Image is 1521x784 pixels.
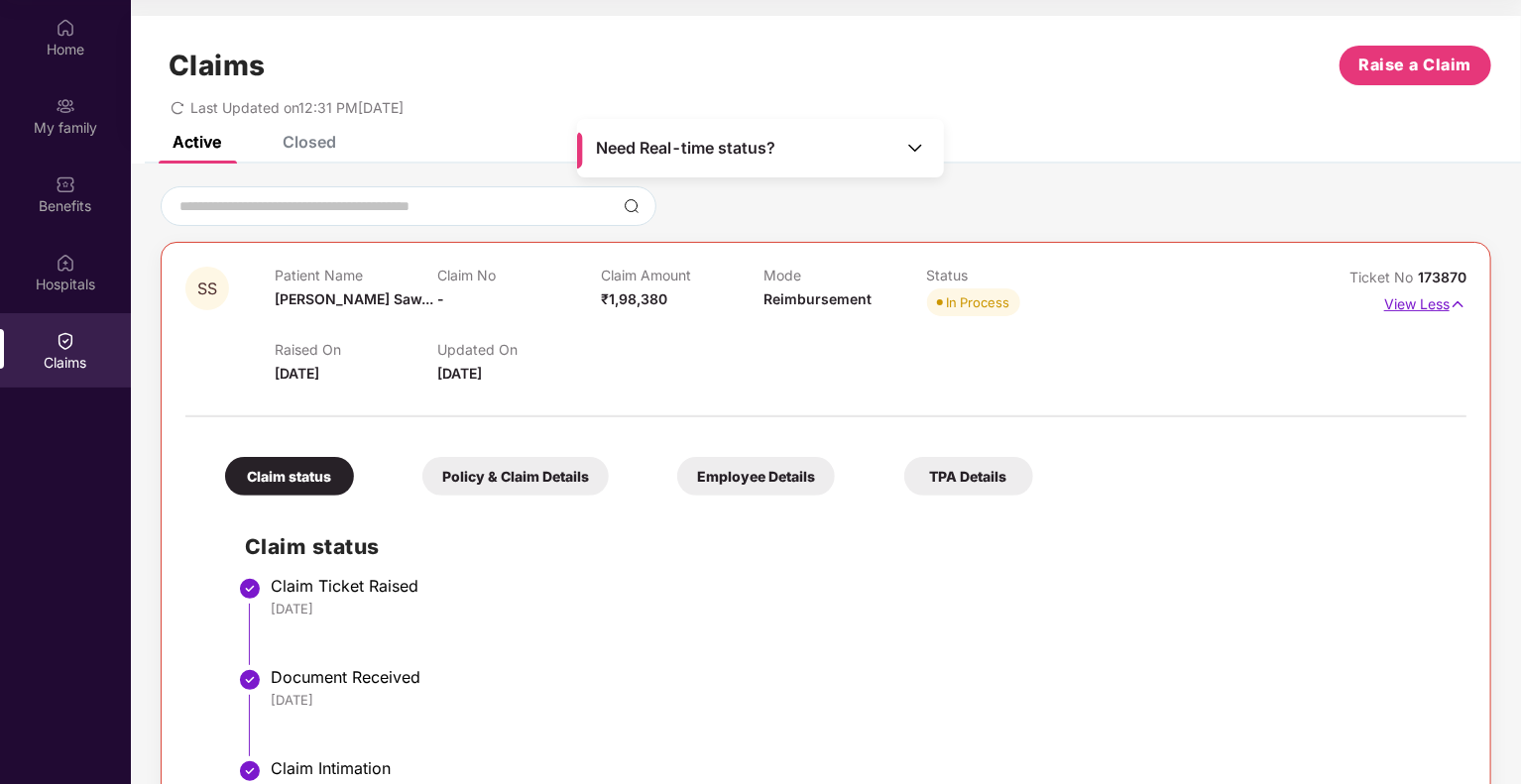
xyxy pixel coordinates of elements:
img: svg+xml;base64,PHN2ZyBpZD0iU3RlcC1Eb25lLTMyeDMyIiB4bWxucz0iaHR0cDovL3d3dy53My5vcmcvMjAwMC9zdmciIH... [238,759,262,783]
div: Claim status [225,457,354,496]
p: Raised On [275,341,437,358]
button: Raise a Claim [1340,46,1491,85]
img: svg+xml;base64,PHN2ZyBpZD0iU3RlcC1Eb25lLTMyeDMyIiB4bWxucz0iaHR0cDovL3d3dy53My5vcmcvMjAwMC9zdmciIH... [238,577,262,601]
span: [DATE] [437,365,482,382]
img: svg+xml;base64,PHN2ZyBpZD0iU2VhcmNoLTMyeDMyIiB4bWxucz0iaHR0cDovL3d3dy53My5vcmcvMjAwMC9zdmciIHdpZH... [624,198,640,214]
div: [DATE] [271,691,1447,709]
span: SS [197,280,217,297]
span: Ticket No [1349,269,1418,285]
span: [PERSON_NAME] Saw... [275,290,433,307]
div: Claim Ticket Raised [271,576,1447,596]
img: svg+xml;base64,PHN2ZyBpZD0iU3RlcC1Eb25lLTMyeDMyIiB4bWxucz0iaHR0cDovL3d3dy53My5vcmcvMjAwMC9zdmciIH... [238,668,262,692]
span: - [437,290,444,307]
img: svg+xml;base64,PHN2ZyB3aWR0aD0iMjAiIGhlaWdodD0iMjAiIHZpZXdCb3g9IjAgMCAyMCAyMCIgZmlsbD0ibm9uZSIgeG... [56,96,75,116]
img: svg+xml;base64,PHN2ZyB4bWxucz0iaHR0cDovL3d3dy53My5vcmcvMjAwMC9zdmciIHdpZHRoPSIxNyIgaGVpZ2h0PSIxNy... [1450,293,1466,315]
p: Claim No [437,267,600,283]
span: [DATE] [275,365,319,382]
div: TPA Details [904,457,1033,496]
div: Claim Intimation [271,758,1447,778]
span: 173870 [1418,269,1466,285]
p: Mode [763,267,926,283]
p: View Less [1384,288,1466,315]
h2: Claim status [245,530,1447,563]
div: Closed [283,132,336,152]
span: Reimbursement [763,290,872,307]
div: Employee Details [677,457,835,496]
img: svg+xml;base64,PHN2ZyBpZD0iSG9zcGl0YWxzIiB4bWxucz0iaHR0cDovL3d3dy53My5vcmcvMjAwMC9zdmciIHdpZHRoPS... [56,253,75,273]
span: redo [171,99,184,116]
div: Policy & Claim Details [422,457,609,496]
span: ₹1,98,380 [601,290,667,307]
p: Status [927,267,1090,283]
img: svg+xml;base64,PHN2ZyBpZD0iQmVuZWZpdHMiIHhtbG5zPSJodHRwOi8vd3d3LnczLm9yZy8yMDAwL3N2ZyIgd2lkdGg9Ij... [56,174,75,194]
h1: Claims [169,49,266,82]
span: Last Updated on 12:31 PM[DATE] [190,99,404,116]
span: Raise a Claim [1359,53,1472,77]
span: Need Real-time status? [596,138,775,159]
img: svg+xml;base64,PHN2ZyBpZD0iSG9tZSIgeG1sbnM9Imh0dHA6Ly93d3cudzMub3JnLzIwMDAvc3ZnIiB3aWR0aD0iMjAiIG... [56,18,75,38]
div: [DATE] [271,600,1447,617]
p: Claim Amount [601,267,763,283]
div: Document Received [271,667,1447,687]
img: svg+xml;base64,PHN2ZyBpZD0iQ2xhaW0iIHhtbG5zPSJodHRwOi8vd3d3LnczLm9yZy8yMDAwL3N2ZyIgd2lkdGg9IjIwIi... [56,331,75,351]
p: Patient Name [275,267,437,283]
p: Updated On [437,341,600,358]
img: Toggle Icon [905,138,925,158]
div: Active [173,132,221,152]
div: In Process [947,292,1010,312]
